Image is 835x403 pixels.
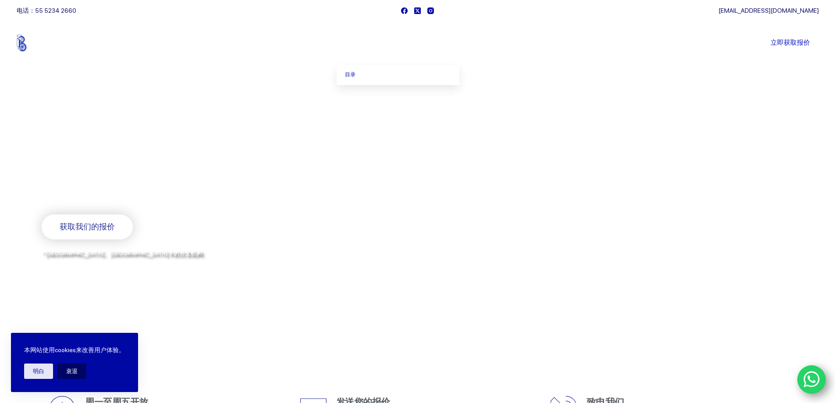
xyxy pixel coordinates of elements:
font: 分支 [393,39,405,46]
button: 衰退 [57,364,86,379]
a: Facebook [401,7,408,14]
font: *[GEOGRAPHIC_DATA]、[GEOGRAPHIC_DATA]卡的分支机构 [42,250,202,257]
font: 获取我们的报价 [60,222,115,231]
font: 明白 [33,368,44,374]
font: 博客 [474,39,487,46]
a: 获取我们的报价 [42,214,133,239]
font: 衰退 [66,368,78,374]
a: [EMAIL_ADDRESS][DOMAIN_NAME] [718,7,819,14]
font: 产品 [348,39,361,46]
a: 55 5234 2660 [35,7,76,14]
font: 公司 [430,39,442,46]
img: 巴莱里托多 [17,35,71,51]
a: 立即获取报价 [762,34,819,52]
font: 立即获取报价 [771,39,810,46]
font: 轴承和工业备件 [42,192,106,203]
font: 本网站使用cookies来改善用户体验。 [24,346,125,353]
a: 目录 [337,65,459,85]
nav: 主菜单 [337,21,499,65]
a: Instagram [427,7,434,14]
font: 并通过您选择的快递运送到墨西哥各地 [42,260,146,267]
font: 我们是行业的医生 [42,150,251,182]
button: 明白 [24,364,53,379]
font: 电话： [17,7,35,14]
font: 欢迎来到 Balerytodo® [42,131,135,142]
font: 目录 [345,71,355,78]
a: X（推特） [414,7,421,14]
a: WhatsApp [797,365,826,394]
